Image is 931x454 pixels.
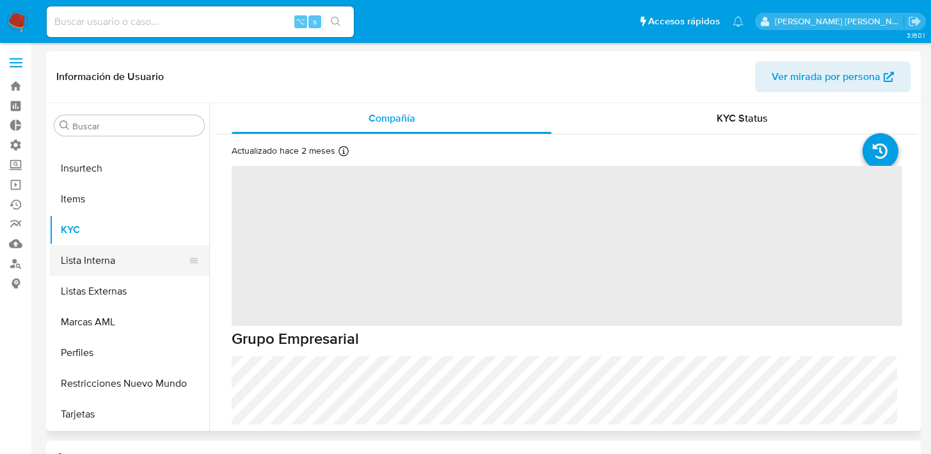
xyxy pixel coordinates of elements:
span: ‌ [232,166,902,326]
span: Compañía [369,111,415,126]
button: Ver mirada por persona [755,61,911,92]
span: Ver mirada por persona [772,61,880,92]
h6: Estructura corporativa [232,428,902,447]
button: Lista Interna [49,245,199,276]
button: search-icon [322,13,349,31]
h1: Grupo Empresarial [232,329,902,348]
button: Marcas AML [49,307,209,337]
button: Tarjetas [49,399,209,430]
button: KYC [49,215,209,245]
button: Insurtech [49,153,209,184]
button: Restricciones Nuevo Mundo [49,368,209,399]
button: Buscar [60,120,70,131]
button: Items [49,184,209,215]
a: Notificaciones [733,16,744,27]
button: Listas Externas [49,276,209,307]
p: giuliana.competiello@mercadolibre.com [775,15,904,28]
span: s [313,15,317,28]
button: Perfiles [49,337,209,368]
h1: Información de Usuario [56,70,164,83]
span: ⌥ [296,15,305,28]
input: Buscar [72,120,199,132]
input: Buscar usuario o caso... [47,13,354,30]
span: KYC Status [717,111,768,126]
p: Actualizado hace 2 meses [232,145,335,157]
span: Accesos rápidos [648,15,720,28]
a: Salir [908,15,921,28]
